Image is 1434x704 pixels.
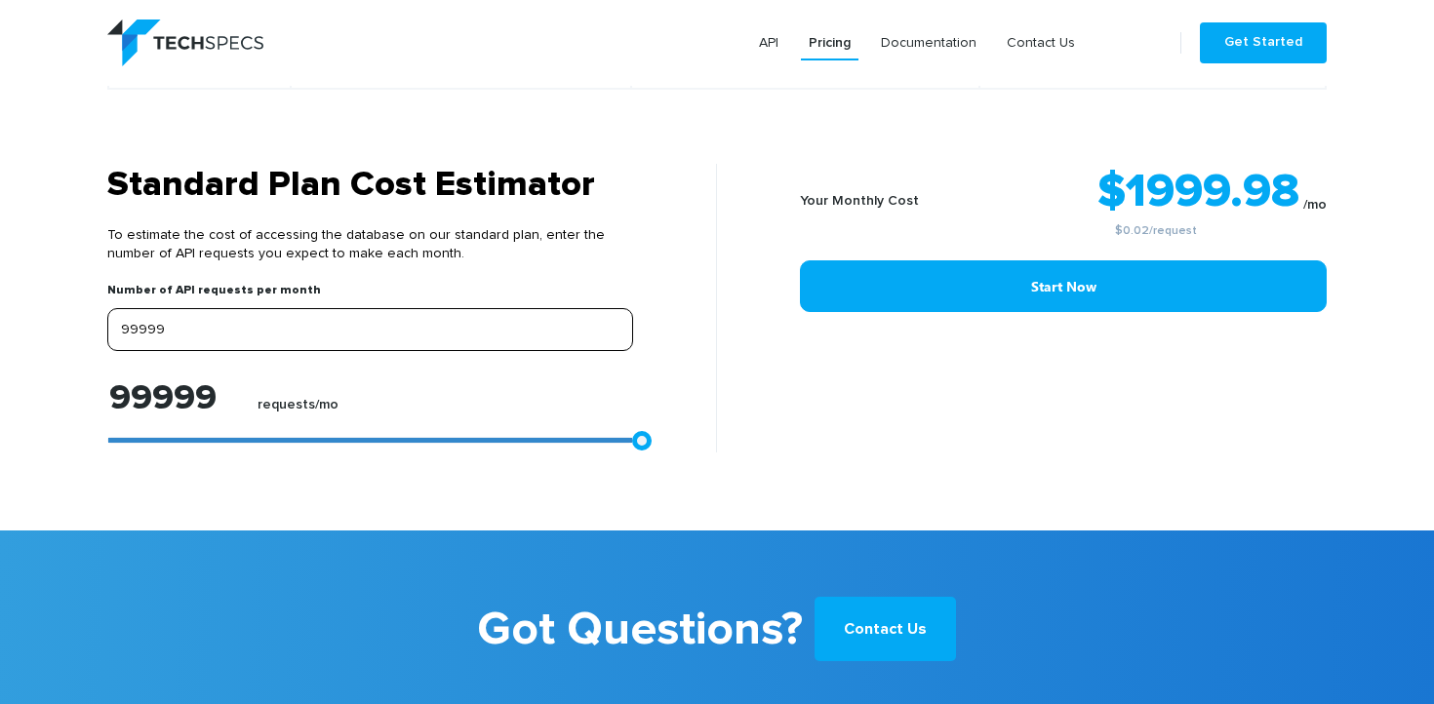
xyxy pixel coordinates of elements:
[1097,169,1299,215] strong: $1999.98
[1115,225,1149,237] a: $0.02
[107,207,633,283] p: To estimate the cost of accessing the database on our standard plan, enter the number of API requ...
[107,20,263,66] img: logo
[984,225,1327,237] small: /request
[107,308,633,351] input: Enter your expected number of API requests
[1303,198,1327,212] sub: /mo
[999,25,1083,60] a: Contact Us
[751,25,786,60] a: API
[107,283,321,308] label: Number of API requests per month
[107,164,633,207] h3: Standard Plan Cost Estimator
[1200,22,1327,63] a: Get Started
[477,589,803,671] b: Got Questions?
[258,397,339,423] label: requests/mo
[800,194,919,208] b: Your Monthly Cost
[801,25,858,60] a: Pricing
[815,597,956,661] a: Contact Us
[800,260,1327,312] a: Start Now
[873,25,984,60] a: Documentation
